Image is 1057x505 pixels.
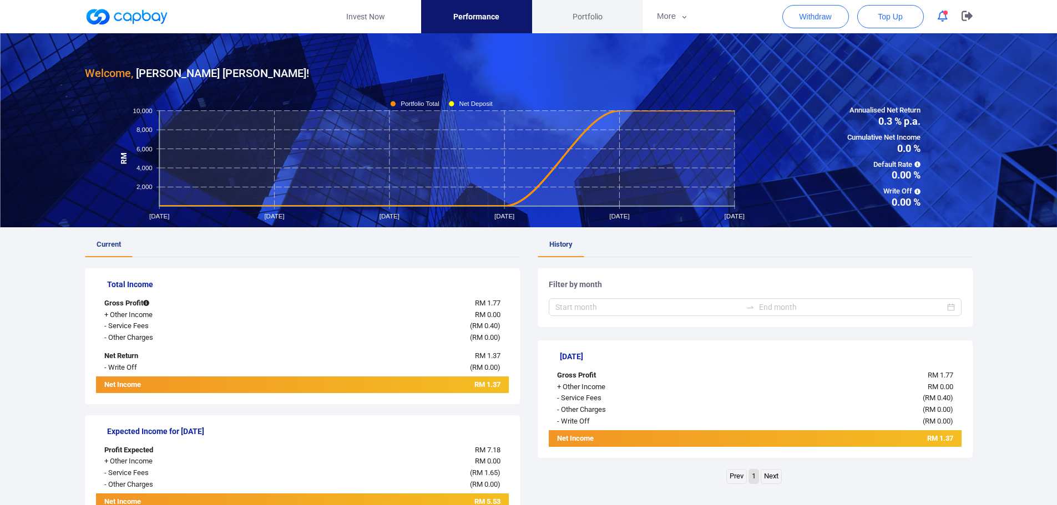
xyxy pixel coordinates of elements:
[549,404,721,416] div: - Other Charges
[85,67,133,80] span: Welcome,
[549,370,721,381] div: Gross Profit
[721,392,962,404] div: ( )
[133,107,152,114] tspan: 10,000
[96,479,268,491] div: - Other Charges
[379,213,399,220] tspan: [DATE]
[85,64,309,82] h3: [PERSON_NAME] [PERSON_NAME] !
[927,434,953,442] span: RM 1.37
[268,320,509,332] div: ( )
[136,165,152,171] tspan: 4,000
[453,11,499,23] span: Performance
[96,320,268,332] div: - Service Fees
[119,152,128,164] tspan: RM
[472,468,498,477] span: RM 1.65
[746,303,755,312] span: to
[573,11,603,23] span: Portfolio
[925,394,950,402] span: RM 0.40
[475,310,500,319] span: RM 0.00
[472,333,498,341] span: RM 0.00
[746,303,755,312] span: swap-right
[847,159,921,171] span: Default Rate
[96,332,268,344] div: - Other Charges
[782,5,849,28] button: Withdraw
[727,470,746,483] a: Previous page
[136,126,152,133] tspan: 8,000
[96,362,268,374] div: - Write Off
[549,279,962,289] h5: Filter by month
[724,213,744,220] tspan: [DATE]
[107,279,509,289] h5: Total Income
[268,479,509,491] div: ( )
[459,100,493,107] tspan: Net Deposit
[925,405,950,414] span: RM 0.00
[555,301,741,313] input: Start month
[136,183,152,190] tspan: 2,000
[475,457,500,465] span: RM 0.00
[549,392,721,404] div: - Service Fees
[609,213,629,220] tspan: [DATE]
[847,116,921,126] span: 0.3 % p.a.
[475,299,500,307] span: RM 1.77
[268,467,509,479] div: ( )
[847,132,921,144] span: Cumulative Net Income
[549,433,721,447] div: Net Income
[96,350,268,362] div: Net Return
[96,445,268,456] div: Profit Expected
[268,332,509,344] div: ( )
[721,404,962,416] div: ( )
[107,426,509,436] h5: Expected Income for [DATE]
[96,309,268,321] div: + Other Income
[925,417,950,425] span: RM 0.00
[847,105,921,116] span: Annualised Net Return
[475,351,500,360] span: RM 1.37
[928,382,953,391] span: RM 0.00
[136,145,152,152] tspan: 6,000
[549,381,721,393] div: + Other Income
[472,322,498,330] span: RM 0.40
[401,100,439,107] tspan: Portfolio Total
[928,371,953,379] span: RM 1.77
[721,416,962,427] div: ( )
[149,213,169,220] tspan: [DATE]
[847,197,921,207] span: 0.00 %
[96,467,268,479] div: - Service Fees
[878,11,902,22] span: Top Up
[549,416,721,427] div: - Write Off
[549,240,573,248] span: History
[475,446,500,454] span: RM 7.18
[96,456,268,467] div: + Other Income
[494,213,514,220] tspan: [DATE]
[96,379,268,393] div: Net Income
[97,240,121,248] span: Current
[847,186,921,197] span: Write Off
[472,480,498,488] span: RM 0.00
[472,363,498,371] span: RM 0.00
[847,170,921,180] span: 0.00 %
[96,298,268,309] div: Gross Profit
[268,362,509,374] div: ( )
[857,5,924,28] button: Top Up
[847,144,921,154] span: 0.0 %
[749,470,758,483] a: Page 1 is your current page
[474,380,500,389] span: RM 1.37
[761,470,781,483] a: Next page
[264,213,284,220] tspan: [DATE]
[560,351,962,361] h5: [DATE]
[759,301,945,313] input: End month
